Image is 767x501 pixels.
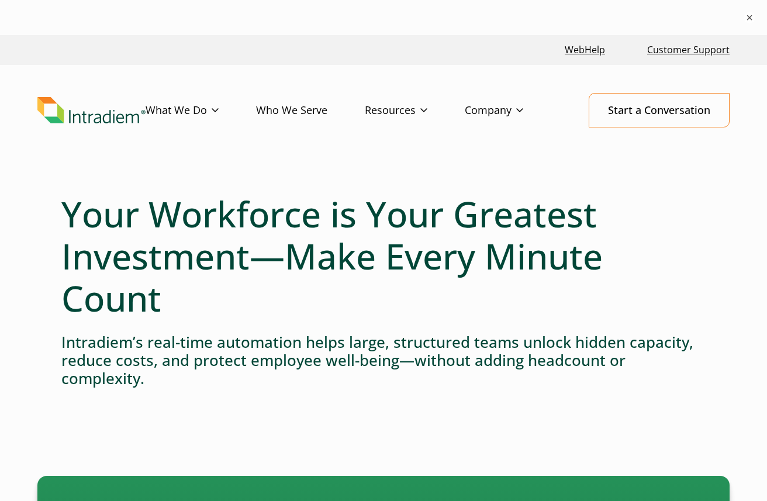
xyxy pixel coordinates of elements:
a: Start a Conversation [589,93,730,127]
a: Company [465,94,561,127]
a: Link opens in a new window [560,37,610,63]
a: Who We Serve [256,94,365,127]
h1: Your Workforce is Your Greatest Investment—Make Every Minute Count [61,193,706,319]
a: Customer Support [642,37,734,63]
h4: Intradiem’s real-time automation helps large, structured teams unlock hidden capacity, reduce cos... [61,333,706,388]
a: What We Do [146,94,256,127]
img: Intradiem [37,97,146,124]
button: × [744,12,755,23]
a: Link to homepage of Intradiem [37,97,146,124]
a: Resources [365,94,465,127]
